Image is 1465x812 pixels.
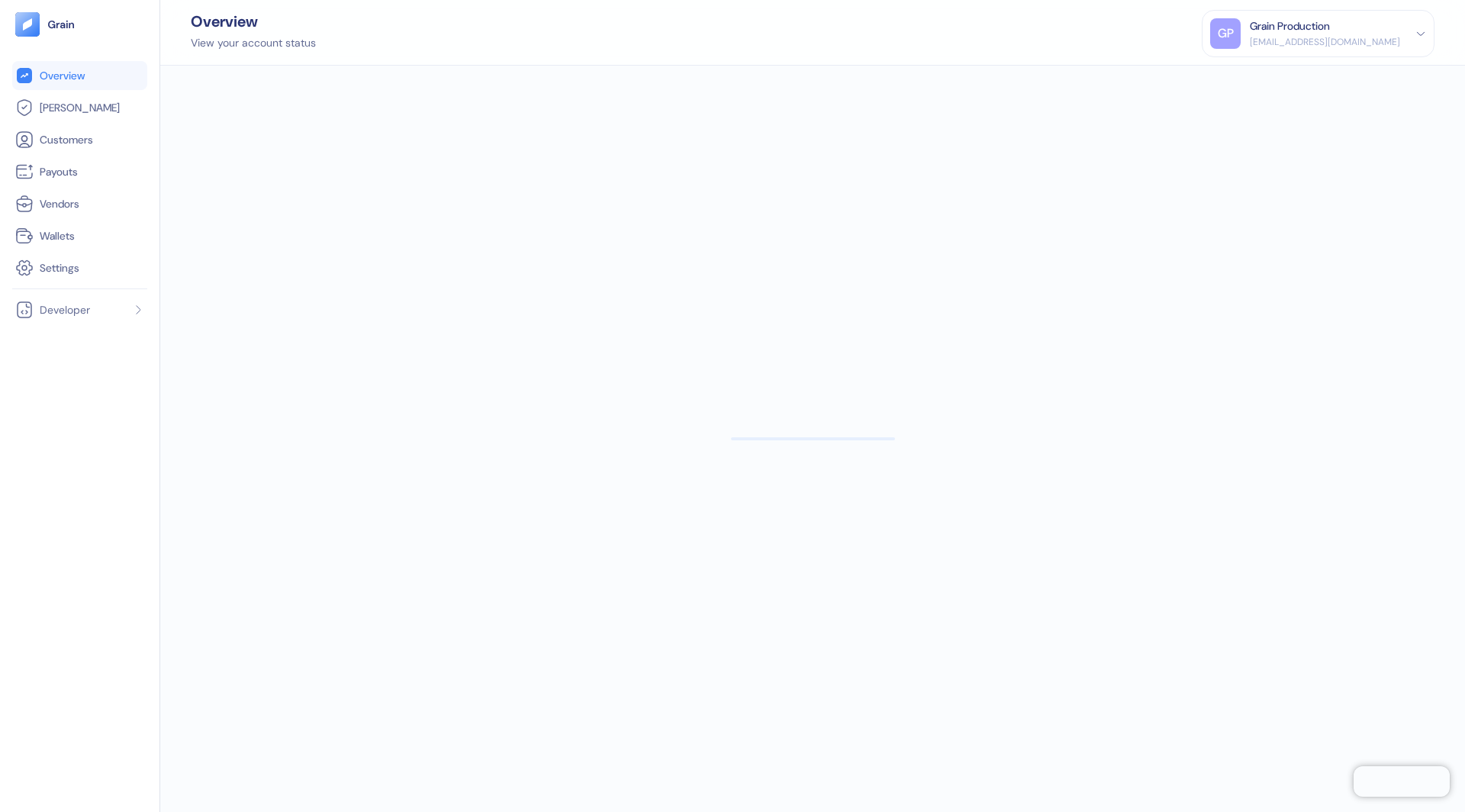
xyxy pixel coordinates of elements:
a: Vendors [15,195,144,213]
span: Wallets [40,228,75,243]
span: [PERSON_NAME] [40,100,120,115]
a: Customers [15,130,144,149]
span: Customers [40,132,93,147]
div: GP [1210,18,1241,49]
div: View your account status [191,35,316,51]
img: logo [47,19,76,30]
div: Overview [191,14,316,29]
span: Vendors [40,196,79,211]
div: Grain Production [1250,18,1330,34]
a: [PERSON_NAME] [15,98,144,117]
img: logo-tablet-V2.svg [15,12,40,37]
iframe: Chatra live chat [1354,766,1450,797]
span: Payouts [40,164,78,179]
a: Settings [15,259,144,277]
a: Overview [15,66,144,85]
a: Payouts [15,163,144,181]
a: Wallets [15,227,144,245]
span: Overview [40,68,85,83]
div: [EMAIL_ADDRESS][DOMAIN_NAME] [1250,35,1400,49]
span: Developer [40,302,90,317]
span: Settings [40,260,79,275]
